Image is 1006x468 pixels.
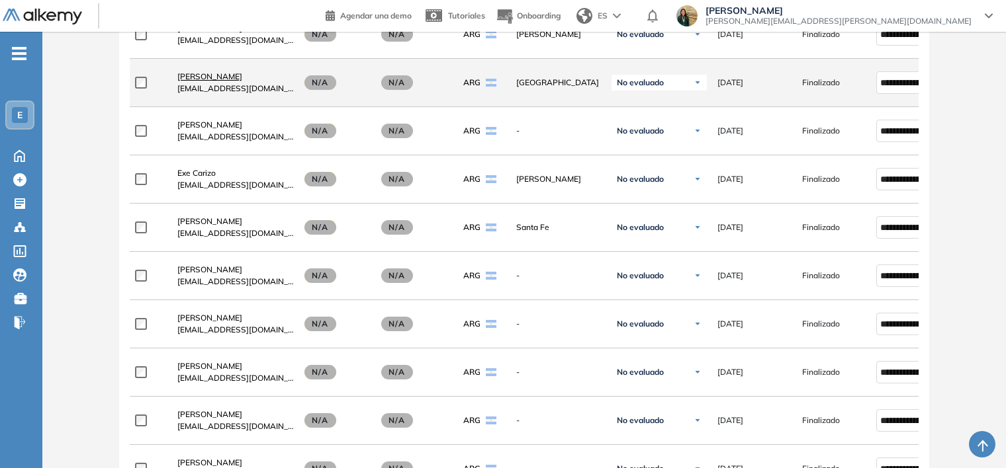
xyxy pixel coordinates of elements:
[177,119,294,131] a: [PERSON_NAME]
[617,222,664,233] span: No evaluado
[177,215,294,227] a: [PERSON_NAME]
[463,221,480,233] span: ARG
[617,270,664,281] span: No evaluado
[381,124,413,138] span: N/A
[694,175,702,183] img: Ícono de flecha
[486,416,496,424] img: ARG
[381,413,413,428] span: N/A
[516,318,601,330] span: -
[717,28,743,40] span: [DATE]
[717,270,743,282] span: [DATE]
[706,16,972,26] span: [PERSON_NAME][EMAIL_ADDRESS][PERSON_NAME][DOMAIN_NAME]
[717,414,743,426] span: [DATE]
[177,420,294,432] span: [EMAIL_ADDRESS][DOMAIN_NAME]
[448,11,485,20] span: Tutoriales
[694,272,702,280] img: Ícono de flecha
[617,415,664,426] span: No evaluado
[717,77,743,89] span: [DATE]
[177,216,242,226] span: [PERSON_NAME]
[177,457,242,467] span: [PERSON_NAME]
[717,125,743,137] span: [DATE]
[177,167,294,179] a: Exe Carizo
[576,8,592,24] img: world
[802,125,840,137] span: Finalizado
[177,71,242,81] span: [PERSON_NAME]
[177,409,294,420] a: [PERSON_NAME]
[516,221,601,233] span: Santa Fe
[486,175,496,183] img: ARG
[717,173,743,185] span: [DATE]
[598,10,608,22] span: ES
[802,366,840,378] span: Finalizado
[486,272,496,280] img: ARG
[694,223,702,231] img: Ícono de flecha
[802,77,840,89] span: Finalizado
[486,30,496,38] img: ARG
[177,83,294,95] span: [EMAIL_ADDRESS][DOMAIN_NAME]
[177,313,242,323] span: [PERSON_NAME]
[463,414,480,426] span: ARG
[12,52,26,55] i: -
[177,372,294,384] span: [EMAIL_ADDRESS][DOMAIN_NAME]
[304,413,336,428] span: N/A
[381,317,413,331] span: N/A
[613,13,621,19] img: arrow
[381,75,413,90] span: N/A
[516,173,601,185] span: [PERSON_NAME]
[486,320,496,328] img: ARG
[340,11,412,20] span: Agendar una demo
[486,368,496,376] img: ARG
[304,317,336,331] span: N/A
[177,227,294,239] span: [EMAIL_ADDRESS][DOMAIN_NAME]
[304,75,336,90] span: N/A
[3,9,82,25] img: Logo
[706,5,972,16] span: [PERSON_NAME]
[617,174,664,184] span: No evaluado
[516,366,601,378] span: -
[17,110,23,120] span: E
[617,319,664,329] span: No evaluado
[694,79,702,87] img: Ícono de flecha
[717,221,743,233] span: [DATE]
[304,27,336,42] span: N/A
[463,125,480,137] span: ARG
[617,126,664,136] span: No evaluado
[940,405,1006,468] iframe: Chat Widget
[516,77,601,89] span: [GEOGRAPHIC_DATA]
[326,7,412,22] a: Agendar una demo
[177,276,294,288] span: [EMAIL_ADDRESS][DOMAIN_NAME]
[802,221,840,233] span: Finalizado
[177,360,294,372] a: [PERSON_NAME]
[177,179,294,191] span: [EMAIL_ADDRESS][DOMAIN_NAME]
[463,318,480,330] span: ARG
[381,220,413,235] span: N/A
[304,365,336,379] span: N/A
[177,34,294,46] span: [EMAIL_ADDRESS][DOMAIN_NAME]
[516,125,601,137] span: -
[381,27,413,42] span: N/A
[516,28,601,40] span: [PERSON_NAME]
[177,264,294,276] a: [PERSON_NAME]
[617,29,664,40] span: No evaluado
[177,131,294,143] span: [EMAIL_ADDRESS][DOMAIN_NAME]
[177,264,242,274] span: [PERSON_NAME]
[463,77,480,89] span: ARG
[304,124,336,138] span: N/A
[463,366,480,378] span: ARG
[381,268,413,283] span: N/A
[694,416,702,424] img: Ícono de flecha
[517,11,561,20] span: Onboarding
[802,28,840,40] span: Finalizado
[177,312,294,324] a: [PERSON_NAME]
[177,71,294,83] a: [PERSON_NAME]
[717,318,743,330] span: [DATE]
[516,414,601,426] span: -
[177,120,242,130] span: [PERSON_NAME]
[486,223,496,231] img: ARG
[802,173,840,185] span: Finalizado
[486,79,496,87] img: ARG
[694,368,702,376] img: Ícono de flecha
[177,361,242,371] span: [PERSON_NAME]
[694,320,702,328] img: Ícono de flecha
